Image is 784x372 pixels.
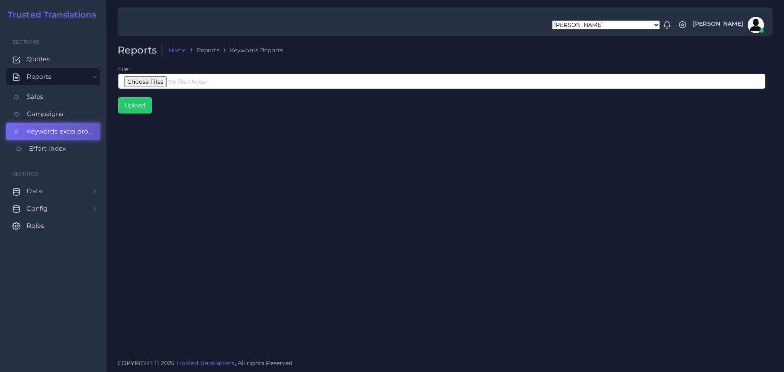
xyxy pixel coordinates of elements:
[118,65,766,114] td: File:
[6,88,100,105] a: Sales
[693,21,743,27] span: [PERSON_NAME]
[27,55,50,64] span: Quotes
[6,140,100,157] a: Effort Index
[169,46,187,54] a: Home
[220,46,283,54] li: Keywords Reports
[29,144,66,153] span: Effort Index
[689,17,767,33] a: [PERSON_NAME]avatar
[27,92,43,101] span: Sales
[118,45,163,56] h2: Reports
[118,359,293,368] span: COPYRIGHT © 2025
[13,39,40,45] span: Sections
[6,51,100,68] a: Quotes
[26,127,94,136] span: Keywords excel processor
[118,98,151,113] input: Upload
[6,68,100,85] a: Reports
[176,359,235,367] a: Trusted Translations
[6,183,100,200] a: Data
[6,200,100,217] a: Config
[6,105,100,123] a: Campaigns
[27,204,48,213] span: Config
[6,217,100,234] a: Roles
[27,187,42,196] span: Data
[6,123,100,140] a: Keywords excel processor
[13,171,38,177] span: Settings
[187,46,220,54] li: Reports
[748,17,764,33] img: avatar
[235,359,293,368] span: , All rights Reserved
[27,109,63,118] span: Campaigns
[2,10,96,20] a: Trusted Translations
[27,221,44,230] span: Roles
[27,72,51,81] span: Reports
